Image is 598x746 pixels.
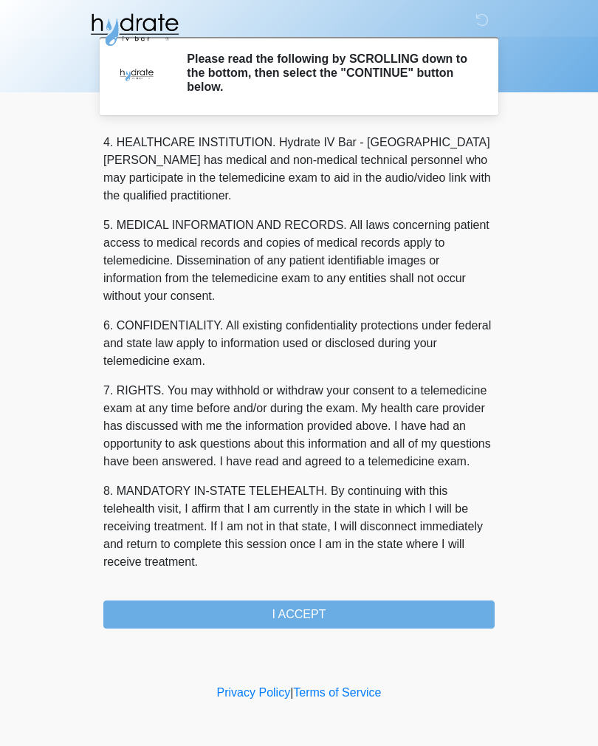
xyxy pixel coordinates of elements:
[114,52,159,96] img: Agent Avatar
[103,382,495,470] p: 7. RIGHTS. You may withhold or withdraw your consent to a telemedicine exam at any time before an...
[103,134,495,205] p: 4. HEALTHCARE INSTITUTION. Hydrate IV Bar - [GEOGRAPHIC_DATA][PERSON_NAME] has medical and non-me...
[103,482,495,571] p: 8. MANDATORY IN-STATE TELEHEALTH. By continuing with this telehealth visit, I affirm that I am cu...
[293,686,381,699] a: Terms of Service
[103,216,495,305] p: 5. MEDICAL INFORMATION AND RECORDS. All laws concerning patient access to medical records and cop...
[103,600,495,629] button: I ACCEPT
[290,686,293,699] a: |
[103,317,495,370] p: 6. CONFIDENTIALITY. All existing confidentiality protections under federal and state law apply to...
[187,52,472,95] h2: Please read the following by SCROLLING down to the bottom, then select the "CONTINUE" button below.
[89,11,180,48] img: Hydrate IV Bar - Fort Collins Logo
[217,686,291,699] a: Privacy Policy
